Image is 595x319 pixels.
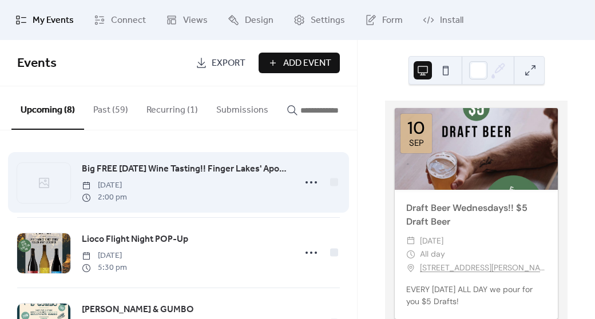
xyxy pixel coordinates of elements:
button: Upcoming (8) [11,86,84,130]
span: Connect [111,14,146,27]
span: 2:00 pm [82,192,127,204]
span: 5:30 pm [82,262,127,274]
button: Add Event [259,53,340,73]
div: ​ [406,248,415,261]
span: Views [183,14,208,27]
span: Settings [311,14,345,27]
span: All day [420,248,445,261]
span: Events [17,51,57,76]
a: Views [157,5,216,35]
span: [PERSON_NAME] & GUMBO [82,303,194,317]
a: Form [356,5,411,35]
span: My Events [33,14,74,27]
a: Big FREE [DATE] Wine Tasting!! Finger Lakes' Apollo's Praise Wines [82,162,288,177]
a: Export [187,53,254,73]
a: Design [219,5,282,35]
span: Install [440,14,463,27]
a: Install [414,5,472,35]
span: [DATE] [420,234,443,248]
a: Lioco Flight Night POP-Up [82,232,188,247]
div: EVERY [DATE] ALL DAY we pour for you $5 Drafts! [395,284,558,308]
button: Past (59) [84,86,137,129]
span: Add Event [283,57,331,70]
a: My Events [7,5,82,35]
div: Sep [409,139,424,147]
span: Form [382,14,403,27]
button: Submissions [207,86,277,129]
div: ​ [406,261,415,275]
a: [STREET_ADDRESS][PERSON_NAME] [420,261,546,275]
span: [DATE] [82,180,127,192]
a: Settings [285,5,354,35]
div: 10 [407,119,425,137]
a: Connect [85,5,154,35]
span: Export [212,57,245,70]
span: Design [245,14,273,27]
span: [DATE] [82,250,127,262]
button: Recurring (1) [137,86,207,129]
div: Draft Beer Wednesdays!! $5 Draft Beer [395,201,558,229]
a: [PERSON_NAME] & GUMBO [82,302,194,317]
span: Big FREE [DATE] Wine Tasting!! Finger Lakes' Apollo's Praise Wines [82,162,288,176]
div: ​ [406,234,415,248]
span: Lioco Flight Night POP-Up [82,233,188,246]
